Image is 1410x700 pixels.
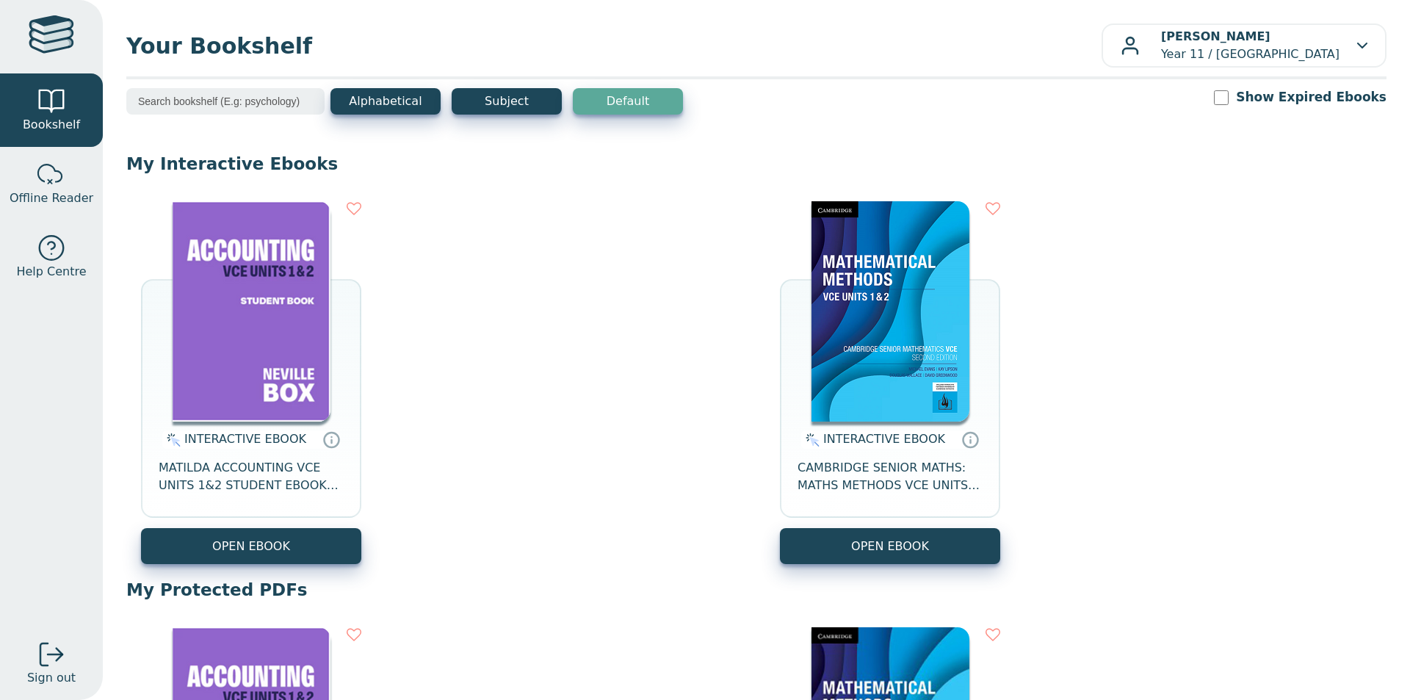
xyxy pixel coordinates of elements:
[10,190,93,207] span: Offline Reader
[330,88,441,115] button: Alphabetical
[1161,28,1339,63] p: Year 11 / [GEOGRAPHIC_DATA]
[16,263,86,281] span: Help Centre
[1102,24,1386,68] button: [PERSON_NAME]Year 11 / [GEOGRAPHIC_DATA]
[159,459,344,494] span: MATILDA ACCOUNTING VCE UNITS 1&2 STUDENT EBOOK 7E
[1236,88,1386,107] label: Show Expired Ebooks
[798,459,983,494] span: CAMBRIDGE SENIOR MATHS: MATHS METHODS VCE UNITS 1&2 EBOOK 2E
[961,430,979,448] a: Interactive eBooks are accessed online via the publisher’s portal. They contain interactive resou...
[126,153,1386,175] p: My Interactive Ebooks
[801,431,820,449] img: interactive.svg
[1161,29,1270,43] b: [PERSON_NAME]
[184,432,306,446] span: INTERACTIVE EBOOK
[126,29,1102,62] span: Your Bookshelf
[141,528,361,564] button: OPEN EBOOK
[322,430,340,448] a: Interactive eBooks are accessed online via the publisher’s portal. They contain interactive resou...
[780,528,1000,564] button: OPEN EBOOK
[811,201,969,422] img: 0b3c2c99-4463-4df4-a628-40244046fa74.png
[126,579,1386,601] p: My Protected PDFs
[173,201,330,422] img: 312a2f21-9c2c-4f8d-b652-a101ededa97b.png
[452,88,562,115] button: Subject
[823,432,945,446] span: INTERACTIVE EBOOK
[27,669,76,687] span: Sign out
[126,88,325,115] input: Search bookshelf (E.g: psychology)
[23,116,80,134] span: Bookshelf
[162,431,181,449] img: interactive.svg
[573,88,683,115] button: Default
